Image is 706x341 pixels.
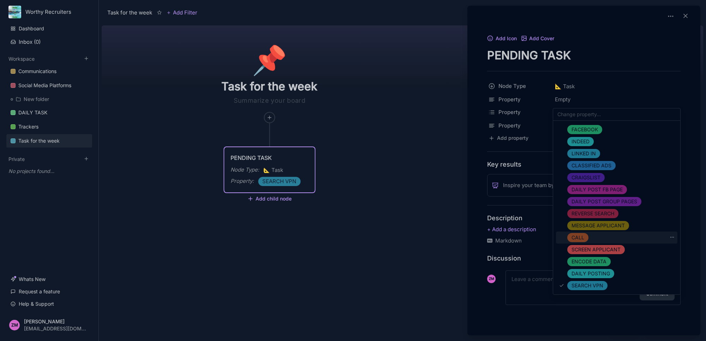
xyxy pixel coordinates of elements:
[572,161,611,170] span: CLASSIFIED ADS
[572,125,598,134] span: FACEBOOK
[572,173,600,182] span: CRAIGSLIST
[572,281,603,290] span: SEARCH VPN
[553,108,680,120] input: Change property...
[572,245,621,254] span: SCREEN APPLICANT
[572,209,614,218] span: REVERSE SEARCH
[572,197,637,206] span: DAILY POST GROUP PAGES
[572,137,590,146] span: INDEED
[572,269,610,278] span: DAILY POSTING
[572,149,596,158] span: LINKED IN
[572,185,623,194] span: DAILY POST FB PAGE
[572,233,584,242] span: CALL
[572,221,625,230] span: MESSAGE APPLICANT
[572,257,606,266] span: ENCODE DATA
